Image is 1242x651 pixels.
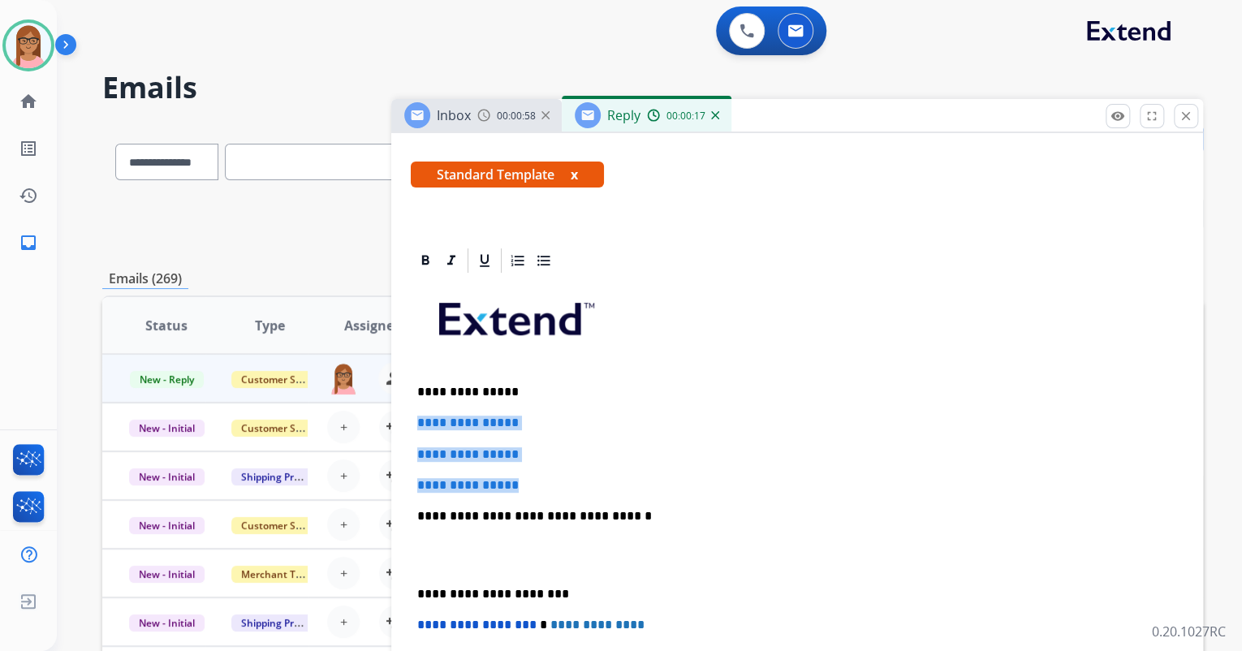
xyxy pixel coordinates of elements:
span: New - Reply [130,371,204,388]
span: Shipping Protection [231,468,343,485]
span: Inbox [437,106,471,124]
button: x [571,165,578,184]
div: Ordered List [506,248,530,273]
mat-icon: list_alt [19,139,38,158]
span: Shipping Protection [231,614,343,632]
img: agent-avatar [328,362,359,394]
button: + [327,459,360,492]
p: Emails (269) [102,269,188,289]
span: Customer Support [231,420,337,437]
mat-icon: home [19,92,38,111]
mat-icon: close [1179,109,1193,123]
button: + [327,606,360,638]
span: Status [145,316,188,335]
div: Italic [439,248,464,273]
span: Merchant Team [231,566,326,583]
div: Bold [413,248,438,273]
span: 00:00:58 [497,110,536,123]
div: Bullet List [532,248,556,273]
img: avatar [6,23,51,68]
span: Type [255,316,285,335]
span: New - Initial [129,614,205,632]
span: New - Initial [129,566,205,583]
span: Standard Template [411,162,604,188]
h2: Emails [102,71,1203,104]
span: + [340,417,347,437]
mat-icon: person_add [386,417,405,437]
span: Reply [607,106,640,124]
mat-icon: person_add [386,466,405,485]
mat-icon: person_add [386,515,405,534]
span: New - Initial [129,517,205,534]
button: + [327,557,360,589]
span: Customer Support [231,371,337,388]
div: Underline [472,248,497,273]
span: 00:00:17 [666,110,705,123]
span: New - Initial [129,468,205,485]
span: + [340,515,347,534]
mat-icon: person_add [386,563,405,583]
span: Customer Support [231,517,337,534]
button: + [327,508,360,541]
span: New - Initial [129,420,205,437]
mat-icon: inbox [19,233,38,252]
span: + [340,466,347,485]
span: + [340,563,347,583]
p: 0.20.1027RC [1152,622,1226,641]
mat-icon: person_add [386,612,405,632]
mat-icon: person_remove [385,369,404,388]
span: + [340,612,347,632]
button: + [327,411,360,443]
mat-icon: history [19,186,38,205]
span: Assignee [344,316,401,335]
mat-icon: fullscreen [1145,109,1159,123]
mat-icon: remove_red_eye [1110,109,1125,123]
